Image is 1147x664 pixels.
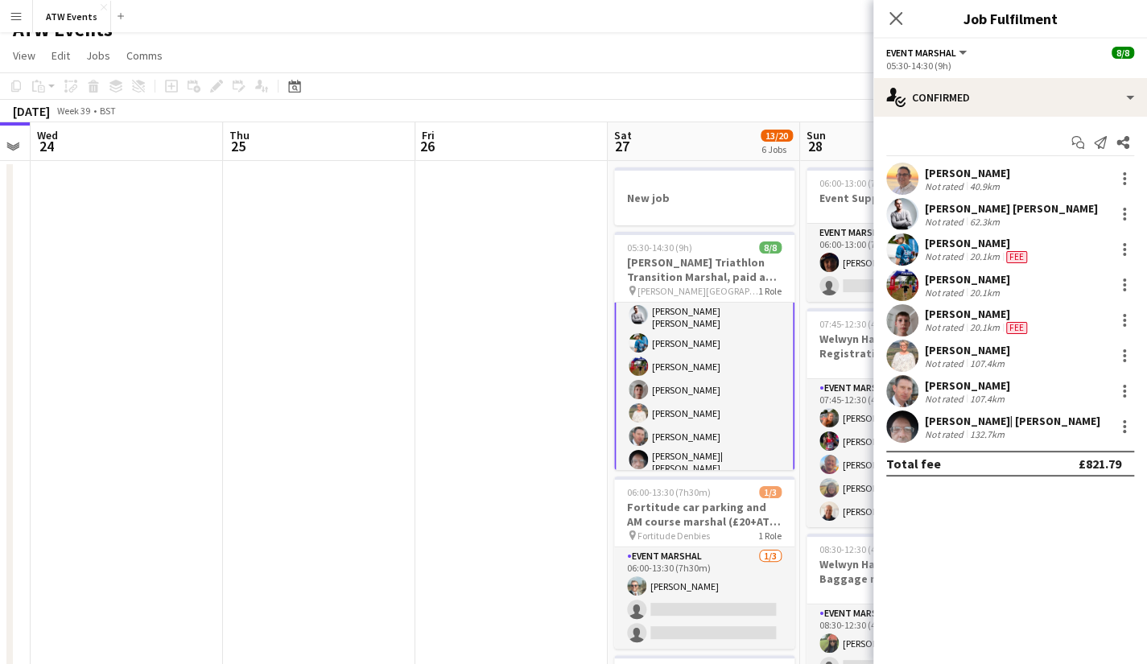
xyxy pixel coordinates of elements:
h3: Welwyn Half Marathon & 10k Registration Marshals-£20 ATW credits per hour [807,332,987,361]
div: BST [100,105,116,117]
span: View [13,48,35,63]
div: Confirmed [873,78,1147,117]
div: 107.4km [967,393,1008,405]
span: 1/3 [759,486,782,498]
span: Fri [422,128,435,142]
app-job-card: 05:30-14:30 (9h)8/8[PERSON_NAME] Triathlon Transition Marshal, paid at £12.21 per hour (over 21) ... [614,232,794,470]
span: Jobs [86,48,110,63]
span: 8/8 [1112,47,1134,59]
div: Crew has different fees then in role [1003,250,1030,263]
div: 62.3km [967,216,1003,228]
span: Event Marshal [886,47,956,59]
h3: Fortitude car parking and AM course marshal (£20+ATW free race or Hourly) [614,500,794,529]
span: 1 Role [758,285,782,297]
h3: Welwyn Half Marathon & 10k Baggage marshal £20 ATW credits per hour [807,557,987,586]
span: 25 [227,137,250,155]
span: Thu [229,128,250,142]
span: 27 [612,137,632,155]
button: Event Marshal [886,47,969,59]
span: Week 39 [53,105,93,117]
a: View [6,45,42,66]
a: Edit [45,45,76,66]
div: 20.1km [967,321,1003,334]
div: 05:30-14:30 (9h) [886,60,1134,72]
div: 132.7km [967,428,1008,440]
span: Wed [37,128,58,142]
div: [PERSON_NAME]| [PERSON_NAME] [925,414,1100,428]
span: Edit [52,48,70,63]
app-job-card: 06:00-13:00 (7h)1/2Event Support Welwyn1 RoleEvent Marshal1/206:00-13:00 (7h)[PERSON_NAME] [807,167,987,302]
div: [PERSON_NAME] [925,378,1010,393]
div: 40.9km [967,180,1003,192]
a: Comms [120,45,169,66]
div: [PERSON_NAME] [925,272,1010,287]
span: Fortitude Denbies [637,530,710,542]
span: 08:30-12:30 (4h) [819,543,885,555]
span: 06:00-13:00 (7h) [819,177,885,189]
div: Crew has different fees then in role [1003,321,1030,334]
span: 8/8 [759,241,782,254]
span: 07:45-12:30 (4h45m) [819,318,903,330]
span: 28 [804,137,826,155]
span: Fee [1006,322,1027,334]
div: Not rated [925,216,967,228]
span: 24 [35,137,58,155]
div: Not rated [925,287,967,299]
div: Not rated [925,428,967,440]
div: Not rated [925,321,967,334]
span: 26 [419,137,435,155]
h3: New job [614,191,794,205]
span: 13/20 [761,130,793,142]
div: Not rated [925,250,967,263]
div: Not rated [925,393,967,405]
app-card-role: Event Marshal1/306:00-13:30 (7h30m)[PERSON_NAME] [614,547,794,649]
span: Sun [807,128,826,142]
div: Not rated [925,180,967,192]
div: 20.1km [967,287,1003,299]
app-job-card: 06:00-13:30 (7h30m)1/3Fortitude car parking and AM course marshal (£20+ATW free race or Hourly) F... [614,476,794,649]
span: 06:00-13:30 (7h30m) [627,486,711,498]
div: [PERSON_NAME] [925,343,1010,357]
span: Fee [1006,251,1027,263]
div: [PERSON_NAME] [925,307,1030,321]
span: [PERSON_NAME][GEOGRAPHIC_DATA] [637,285,758,297]
button: ATW Events [33,1,111,32]
span: 05:30-14:30 (9h) [627,241,692,254]
app-card-role: Event Marshal5/507:45-12:30 (4h45m)[PERSON_NAME][PERSON_NAME][PERSON_NAME][PERSON_NAME][PERSON_NAME] [807,379,987,527]
div: [PERSON_NAME] [925,166,1010,180]
div: 6 Jobs [761,143,792,155]
div: Not rated [925,357,967,369]
div: 107.4km [967,357,1008,369]
h3: [PERSON_NAME] Triathlon Transition Marshal, paid at £12.21 per hour (over 21) [614,255,794,284]
app-job-card: New job [614,167,794,225]
div: Total fee [886,456,941,472]
span: Comms [126,48,163,63]
app-card-role: Event Marshal8/805:30-14:30 (9h)[PERSON_NAME][PERSON_NAME] [PERSON_NAME][PERSON_NAME][PERSON_NAME... [614,251,794,482]
app-job-card: 07:45-12:30 (4h45m)5/5Welwyn Half Marathon & 10k Registration Marshals-£20 ATW credits per hour1 ... [807,308,987,527]
div: 20.1km [967,250,1003,263]
h3: Job Fulfilment [873,8,1147,29]
div: £821.79 [1079,456,1121,472]
h3: Event Support Welwyn [807,191,987,205]
div: [PERSON_NAME] [PERSON_NAME] [925,201,1098,216]
app-card-role: Event Marshal1/206:00-13:00 (7h)[PERSON_NAME] [807,224,987,302]
div: [PERSON_NAME] [925,236,1030,250]
span: Sat [614,128,632,142]
div: [DATE] [13,103,50,119]
span: 1 Role [758,530,782,542]
a: Jobs [80,45,117,66]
